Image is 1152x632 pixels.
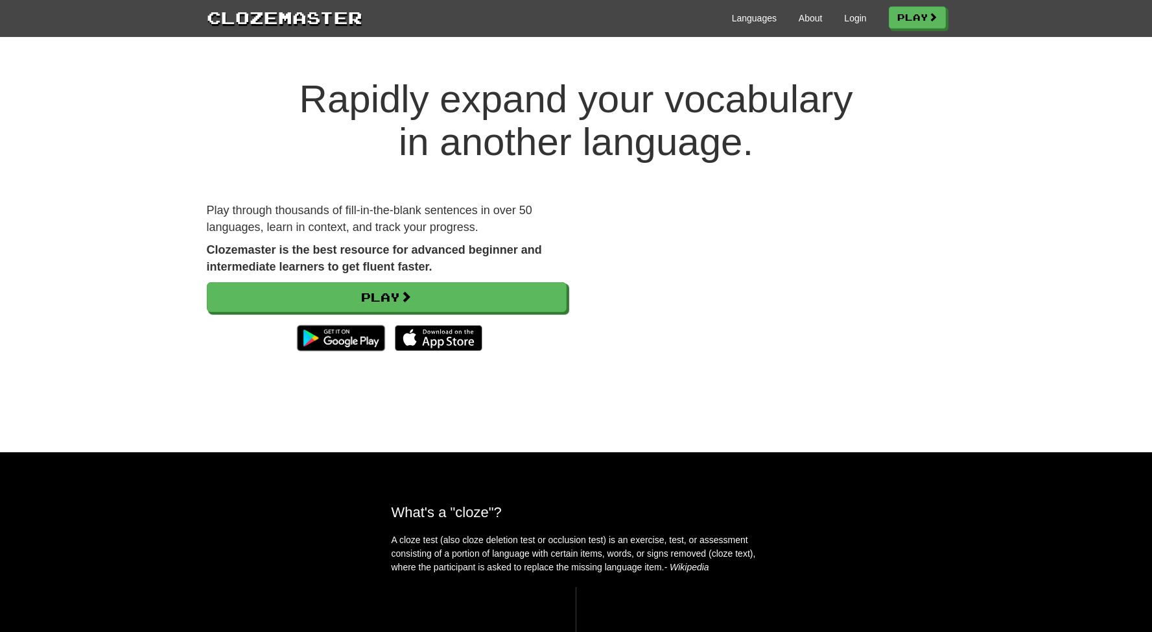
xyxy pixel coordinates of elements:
[889,6,946,29] a: Play
[207,5,362,29] a: Clozemaster
[844,12,866,25] a: Login
[290,319,391,358] img: Get it on Google Play
[664,562,709,572] em: - Wikipedia
[392,533,761,574] p: A cloze test (also cloze deletion test or occlusion test) is an exercise, test, or assessment con...
[207,282,567,312] a: Play
[732,12,777,25] a: Languages
[395,325,482,351] img: Download_on_the_App_Store_Badge_US-UK_135x40-25178aeef6eb6b83b96f5f2d004eda3bffbb37122de64afbaef7...
[392,504,761,520] h2: What's a "cloze"?
[799,12,823,25] a: About
[207,202,567,236] p: Play through thousands of fill-in-the-blank sentences in over 50 languages, learn in context, and...
[207,243,542,273] strong: Clozemaster is the best resource for advanced beginner and intermediate learners to get fluent fa...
